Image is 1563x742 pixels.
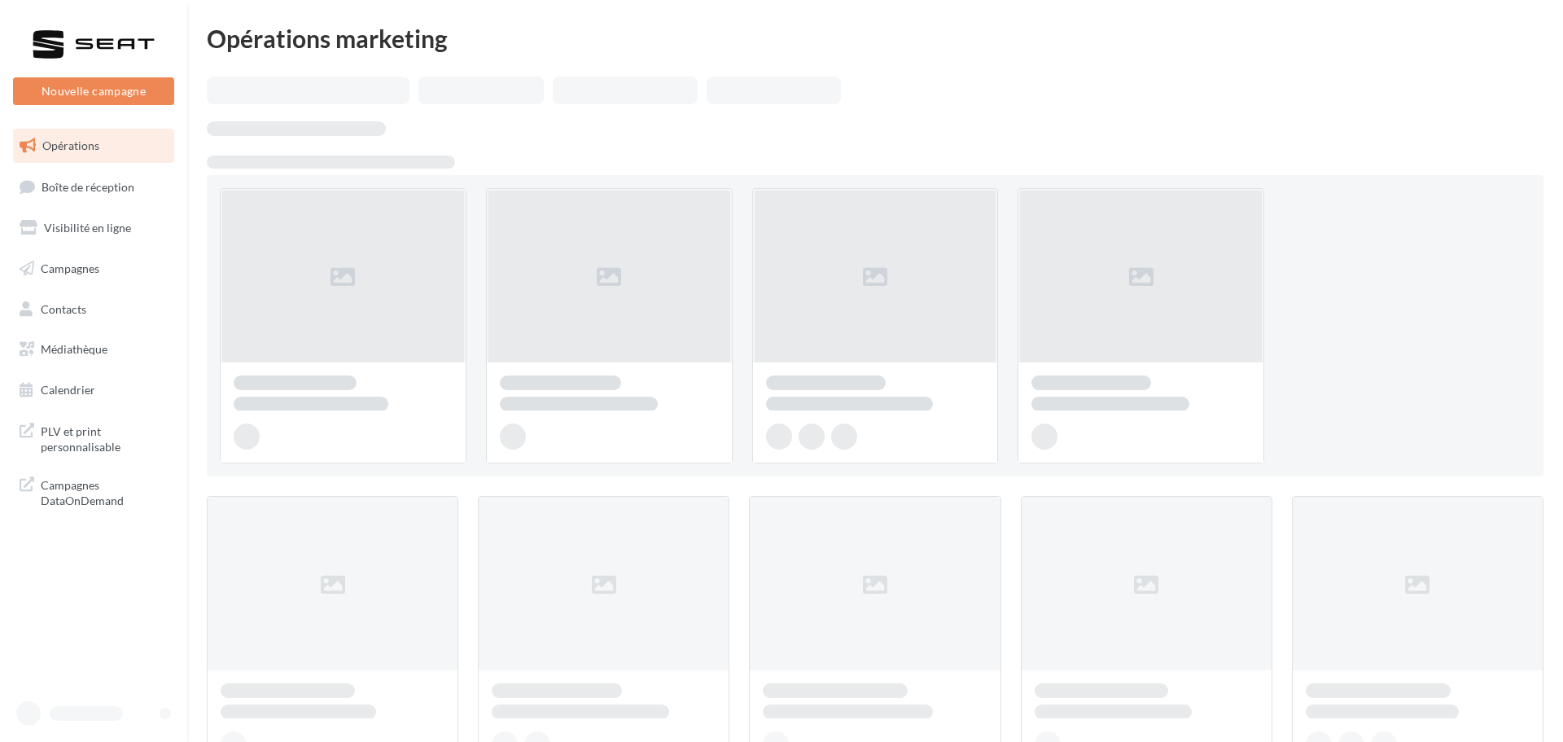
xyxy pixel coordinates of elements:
a: Campagnes DataOnDemand [10,468,177,516]
a: Contacts [10,292,177,327]
a: PLV et print personnalisable [10,414,177,462]
span: PLV et print personnalisable [41,420,168,455]
a: Visibilité en ligne [10,211,177,245]
span: Contacts [41,301,86,315]
span: Campagnes DataOnDemand [41,474,168,509]
a: Calendrier [10,373,177,407]
span: Calendrier [41,383,95,397]
span: Opérations [42,138,99,152]
button: Nouvelle campagne [13,77,174,105]
a: Boîte de réception [10,169,177,204]
a: Médiathèque [10,332,177,367]
span: Campagnes [41,261,99,275]
a: Opérations [10,129,177,163]
div: Opérations marketing [207,26,1543,50]
span: Boîte de réception [42,179,134,193]
span: Visibilité en ligne [44,221,131,235]
span: Médiathèque [41,342,107,356]
a: Campagnes [10,252,177,286]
